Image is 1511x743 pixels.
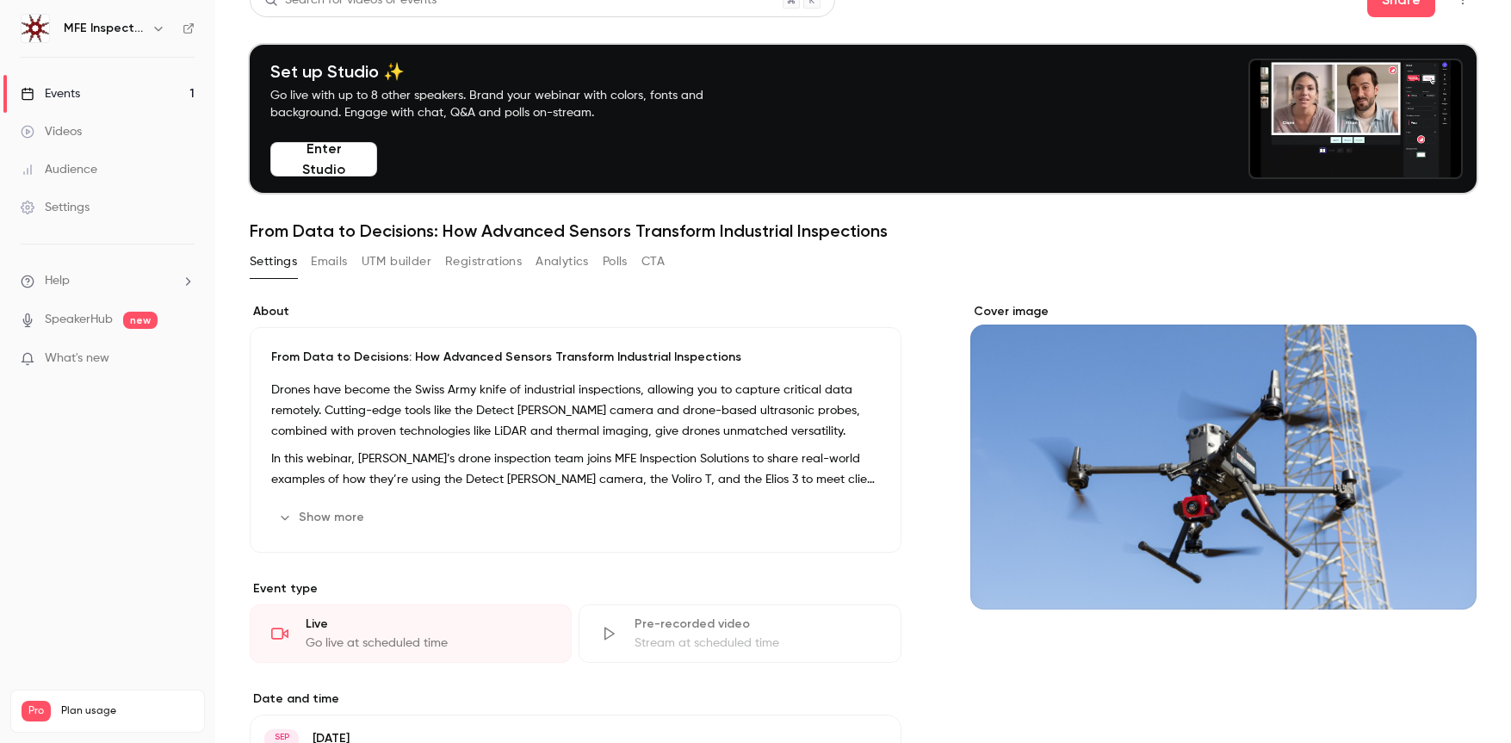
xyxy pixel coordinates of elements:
[21,85,80,102] div: Events
[21,199,90,216] div: Settings
[64,20,145,37] h6: MFE Inspection Solutions
[22,701,51,721] span: Pro
[45,350,109,368] span: What's new
[174,351,195,367] iframe: Noticeable Trigger
[123,312,158,329] span: new
[45,311,113,329] a: SpeakerHub
[45,272,70,290] span: Help
[21,161,97,178] div: Audience
[270,142,377,176] button: Enter Studio
[21,272,195,290] li: help-dropdown-opener
[22,15,49,42] img: MFE Inspection Solutions
[61,704,194,718] span: Plan usage
[21,123,82,140] div: Videos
